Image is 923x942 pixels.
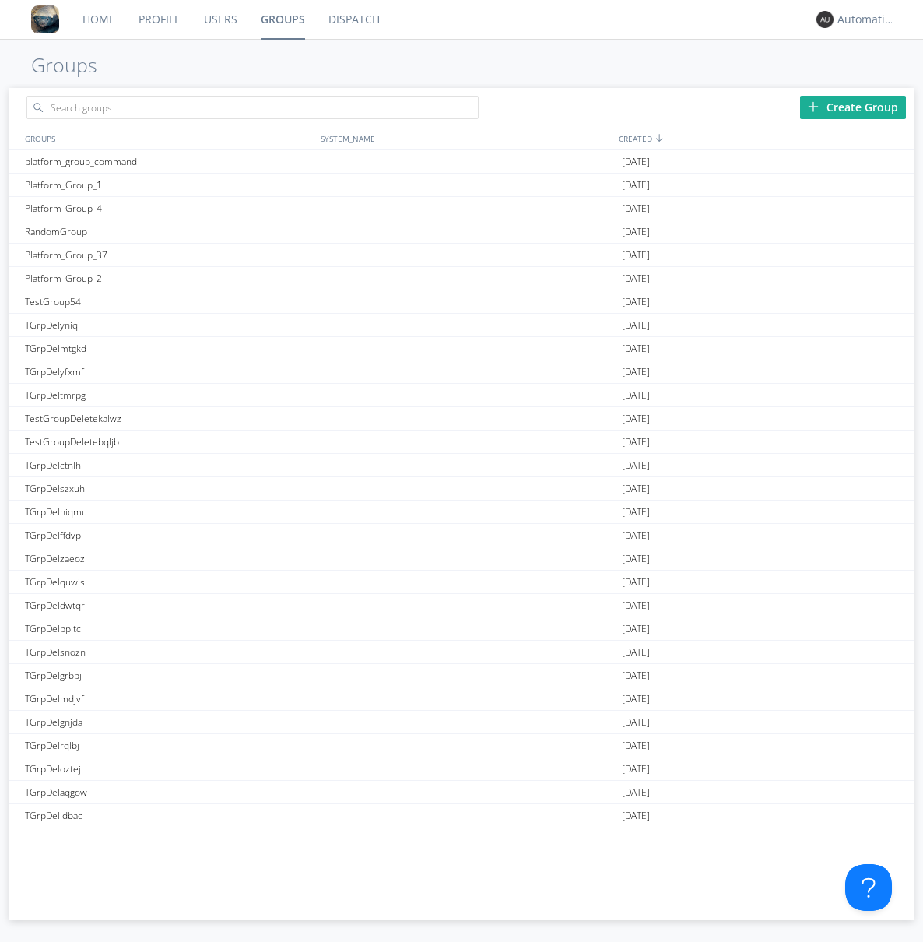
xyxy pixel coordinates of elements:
a: TGrpDelffdvp[DATE] [9,524,914,547]
div: TGrpDelzaeoz [21,547,318,570]
a: TGrpDelgnjda[DATE] [9,711,914,734]
span: [DATE] [622,687,650,711]
div: TestGroup54 [21,290,318,313]
span: [DATE] [622,594,650,617]
input: Search groups [26,96,479,119]
div: TGrpDelszxuh [21,477,318,500]
a: TestGroupDeletebqljb[DATE] [9,431,914,454]
span: [DATE] [622,804,650,828]
span: [DATE] [622,314,650,337]
div: Platform_Group_2 [21,267,318,290]
a: TGrpDelrqlbj[DATE] [9,734,914,757]
a: TGrpDelyfxmf[DATE] [9,360,914,384]
div: Platform_Group_1 [21,174,318,196]
a: RandomGroup[DATE] [9,220,914,244]
a: TestGroupDeletekalwz[DATE] [9,407,914,431]
a: TGrpDelppltc[DATE] [9,617,914,641]
a: TGrpDelsnozn[DATE] [9,641,914,664]
h1: Groups [31,54,923,76]
div: CREATED [615,127,914,149]
a: TGrpDelzaeoz[DATE] [9,547,914,571]
span: [DATE] [622,477,650,501]
span: [DATE] [622,641,650,664]
span: [DATE] [622,711,650,734]
a: TGrpDelquwis[DATE] [9,571,914,594]
div: Create Group [800,96,906,119]
div: TGrpDelgrbpj [21,664,318,687]
span: [DATE] [622,547,650,571]
div: Automation+0004 [837,12,896,27]
div: SYSTEM_NAME [317,127,614,149]
span: [DATE] [622,337,650,360]
a: TGrpDeltmrpg[DATE] [9,384,914,407]
a: Platform_Group_1[DATE] [9,174,914,197]
div: Platform_Group_37 [21,244,318,266]
iframe: Toggle Customer Support [845,864,892,911]
span: [DATE] [622,781,650,804]
a: TGrpDelaqgow[DATE] [9,781,914,804]
span: [DATE] [622,220,650,244]
div: TestGroupDeletekalwz [21,407,318,430]
div: TestGroupDeletebqljb [21,431,318,453]
img: 373638.png [816,11,834,28]
div: TGrpDelmdjvf [21,687,318,710]
img: 8ff700cf5bab4eb8a436322861af2272 [31,5,59,33]
img: plus.svg [808,101,819,112]
span: [DATE] [622,150,650,174]
a: TGrpDelszxuh[DATE] [9,477,914,501]
a: TGrpDeloztej[DATE] [9,757,914,781]
span: [DATE] [622,431,650,454]
a: Platform_Group_4[DATE] [9,197,914,220]
span: [DATE] [622,571,650,594]
span: [DATE] [622,617,650,641]
a: platform_group_command[DATE] [9,150,914,174]
span: [DATE] [622,174,650,197]
div: platform_group_command [21,150,318,173]
div: TGrpDeljdbac [21,804,318,827]
span: [DATE] [622,757,650,781]
div: TGrpDelquwis [21,571,318,593]
span: [DATE] [622,524,650,547]
span: [DATE] [622,244,650,267]
span: [DATE] [622,407,650,431]
span: [DATE] [622,384,650,407]
div: TGrpDelrqlbj [21,734,318,757]
div: TGrpDelgnjda [21,711,318,733]
span: [DATE] [622,267,650,290]
div: TGrpDeldwtqr [21,594,318,617]
div: TGrpDelmtgkd [21,337,318,360]
a: TGrpDelniqmu[DATE] [9,501,914,524]
div: TGrpDelctnlh [21,454,318,476]
div: TGrpDelsnozn [21,641,318,663]
a: TGrpDelmdjvf[DATE] [9,687,914,711]
div: TGrpDelyniqi [21,314,318,336]
div: TGrpDelniqmu [21,501,318,523]
div: GROUPS [21,127,313,149]
div: RandomGroup [21,220,318,243]
a: Platform_Group_2[DATE] [9,267,914,290]
a: TGrpDelctnlh[DATE] [9,454,914,477]
span: [DATE] [622,290,650,314]
div: TGrpDelppltc [21,617,318,640]
div: TGrpDelffdvp [21,524,318,547]
div: TGrpDeloztej [21,757,318,780]
a: TestGroup54[DATE] [9,290,914,314]
a: Platform_Group_37[DATE] [9,244,914,267]
a: TGrpDelyniqi[DATE] [9,314,914,337]
span: [DATE] [622,664,650,687]
div: TGrpDeltmrpg [21,384,318,406]
span: [DATE] [622,734,650,757]
a: TGrpDelgrbpj[DATE] [9,664,914,687]
span: [DATE] [622,454,650,477]
div: TGrpDelaqgow [21,781,318,803]
span: [DATE] [622,197,650,220]
a: TGrpDeldwtqr[DATE] [9,594,914,617]
a: TGrpDeljdbac[DATE] [9,804,914,828]
span: [DATE] [622,501,650,524]
a: TGrpDelmtgkd[DATE] [9,337,914,360]
div: Platform_Group_4 [21,197,318,220]
span: [DATE] [622,360,650,384]
div: TGrpDelyfxmf [21,360,318,383]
